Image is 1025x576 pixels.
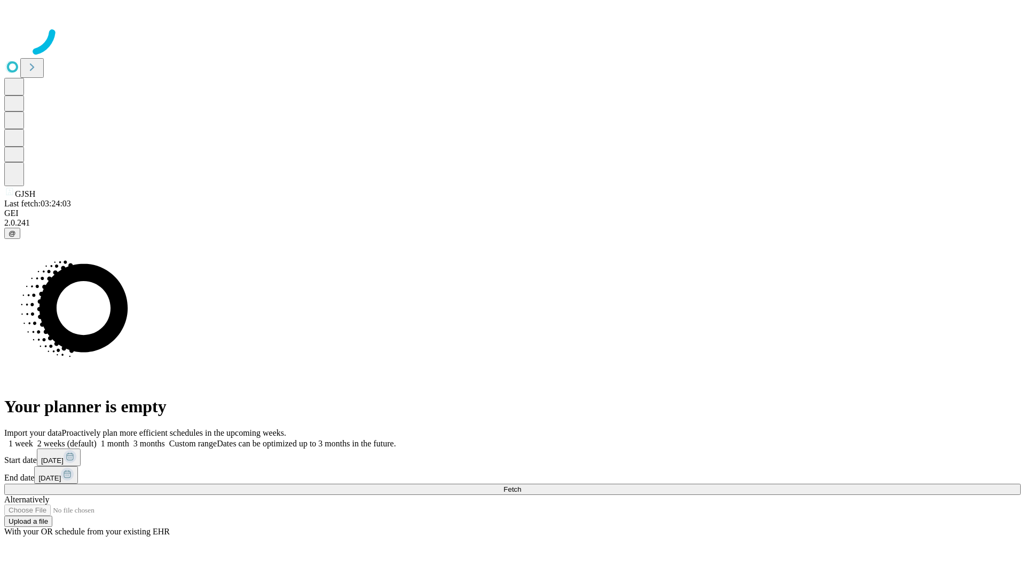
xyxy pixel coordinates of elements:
[4,466,1021,484] div: End date
[4,484,1021,495] button: Fetch
[4,495,49,504] span: Alternatively
[217,439,396,448] span: Dates can be optimized up to 3 months in the future.
[4,228,20,239] button: @
[4,428,62,437] span: Import your data
[62,428,286,437] span: Proactively plan more efficient schedules in the upcoming weeks.
[9,439,33,448] span: 1 week
[37,439,97,448] span: 2 weeks (default)
[9,229,16,237] span: @
[4,218,1021,228] div: 2.0.241
[101,439,129,448] span: 1 month
[4,449,1021,466] div: Start date
[133,439,165,448] span: 3 months
[4,209,1021,218] div: GEI
[4,516,52,527] button: Upload a file
[4,397,1021,417] h1: Your planner is empty
[41,457,64,465] span: [DATE]
[38,474,61,482] span: [DATE]
[503,485,521,493] span: Fetch
[169,439,217,448] span: Custom range
[34,466,78,484] button: [DATE]
[4,199,71,208] span: Last fetch: 03:24:03
[15,189,35,198] span: GJSH
[4,527,170,536] span: With your OR schedule from your existing EHR
[37,449,81,466] button: [DATE]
